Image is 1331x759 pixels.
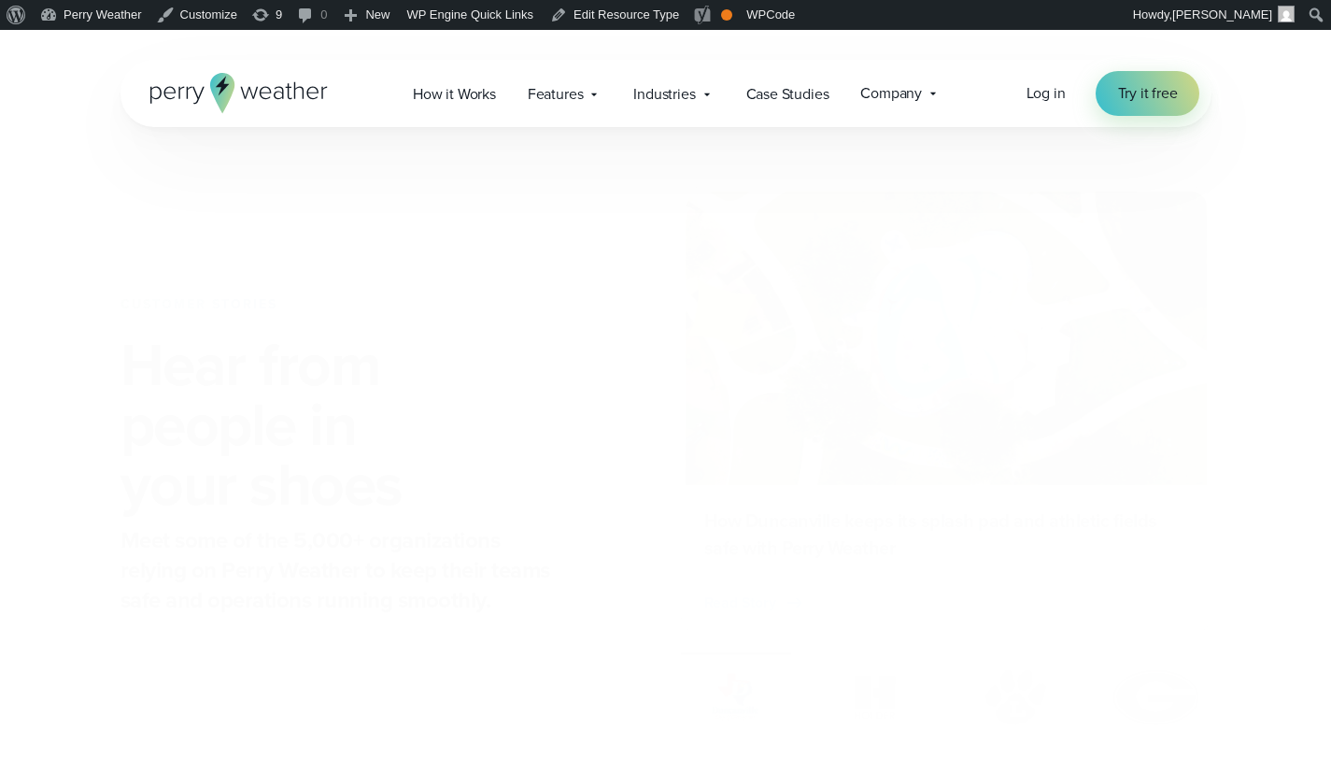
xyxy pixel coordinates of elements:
[1027,82,1066,104] span: Log in
[1118,82,1178,105] span: Try it free
[1172,7,1272,21] span: [PERSON_NAME]
[860,82,922,105] span: Company
[1096,71,1200,116] a: Try it free
[413,83,496,106] span: How it Works
[730,75,845,113] a: Case Studies
[633,83,695,106] span: Industries
[528,83,584,106] span: Features
[1027,82,1066,105] a: Log in
[746,83,829,106] span: Case Studies
[397,75,512,113] a: How it Works
[721,9,732,21] div: OK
